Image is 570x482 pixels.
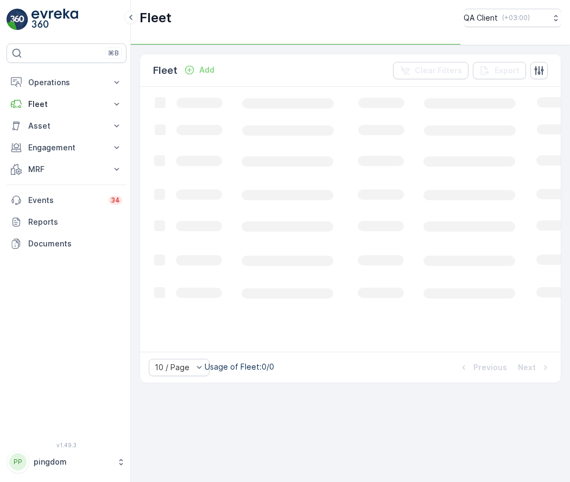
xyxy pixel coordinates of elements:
[7,211,126,233] a: Reports
[108,49,119,58] p: ⌘B
[7,93,126,115] button: Fleet
[7,158,126,180] button: MRF
[111,196,120,205] p: 34
[31,9,78,30] img: logo_light-DOdMpM7g.png
[464,12,498,23] p: QA Client
[205,361,274,372] p: Usage of Fleet : 0/0
[518,362,536,373] p: Next
[34,456,111,467] p: pingdom
[28,238,122,249] p: Documents
[28,195,102,206] p: Events
[502,14,530,22] p: ( +03:00 )
[473,362,507,373] p: Previous
[7,233,126,255] a: Documents
[28,164,105,175] p: MRF
[495,65,520,76] p: Export
[28,99,105,110] p: Fleet
[415,65,462,76] p: Clear Filters
[140,9,172,27] p: Fleet
[517,361,552,374] button: Next
[28,120,105,131] p: Asset
[28,142,105,153] p: Engagement
[28,217,122,227] p: Reports
[7,137,126,158] button: Engagement
[7,115,126,137] button: Asset
[7,442,126,448] span: v 1.49.3
[7,9,28,30] img: logo
[393,62,468,79] button: Clear Filters
[7,451,126,473] button: PPpingdom
[464,9,561,27] button: QA Client(+03:00)
[28,77,105,88] p: Operations
[153,63,178,78] p: Fleet
[180,64,219,77] button: Add
[473,62,526,79] button: Export
[9,453,27,471] div: PP
[199,65,214,75] p: Add
[457,361,508,374] button: Previous
[7,189,126,211] a: Events34
[7,72,126,93] button: Operations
